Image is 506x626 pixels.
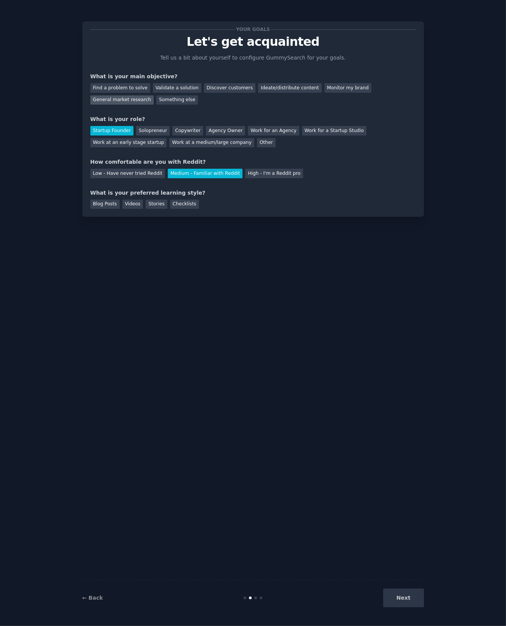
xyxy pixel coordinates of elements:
div: Medium - Familiar with Reddit [168,169,243,178]
div: General market research [90,95,154,105]
div: Validate a solution [153,83,201,93]
div: Low - Have never tried Reddit [90,169,165,178]
div: Startup Founder [90,126,133,136]
p: Let's get acquainted [90,35,416,48]
div: Agency Owner [206,126,245,136]
div: Discover customers [204,83,255,93]
div: How comfortable are you with Reddit? [90,158,416,166]
div: What is your role? [90,115,416,123]
div: Work at an early stage startup [90,138,167,148]
div: Something else [156,95,198,105]
div: Checklists [170,200,199,209]
div: Blog Posts [90,200,120,209]
a: ← Back [82,595,103,601]
div: Work at a medium/large company [169,138,254,148]
div: Stories [146,200,167,209]
div: Ideate/distribute content [258,83,321,93]
div: Monitor my brand [324,83,371,93]
div: Work for an Agency [248,126,299,136]
div: Solopreneur [136,126,170,136]
div: Other [257,138,276,148]
p: Tell us a bit about yourself to configure GummySearch for your goals. [157,54,349,62]
div: High - I'm a Reddit pro [245,169,303,178]
div: Find a problem to solve [90,83,150,93]
div: Copywriter [172,126,203,136]
div: Videos [122,200,143,209]
div: What is your preferred learning style? [90,189,416,197]
span: Your goals [235,26,271,34]
div: Work for a Startup Studio [302,126,366,136]
div: What is your main objective? [90,73,416,81]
